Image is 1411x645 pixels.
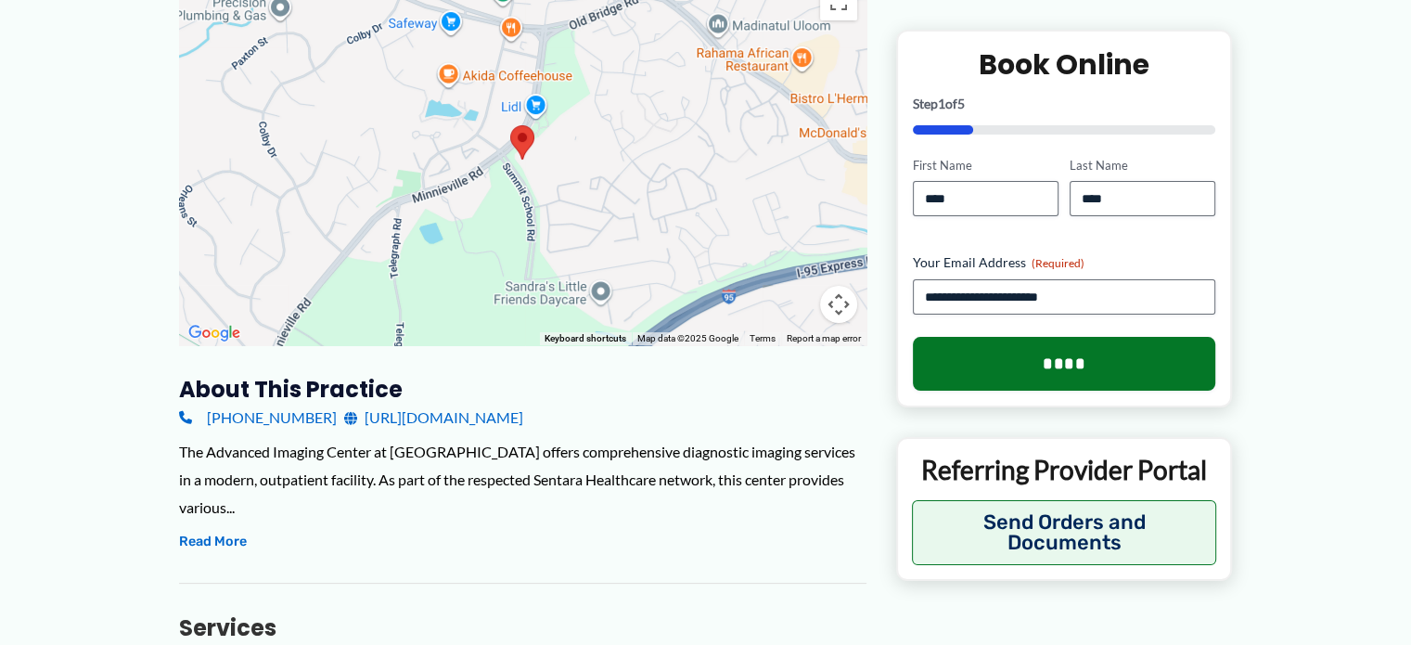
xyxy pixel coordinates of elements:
[750,333,776,343] a: Terms (opens in new tab)
[912,501,1217,566] button: Send Orders and Documents
[1070,157,1215,174] label: Last Name
[179,375,866,404] h3: About this practice
[1032,257,1084,271] span: (Required)
[184,321,245,345] img: Google
[184,321,245,345] a: Open this area in Google Maps (opens a new window)
[344,404,523,432] a: [URL][DOMAIN_NAME]
[637,333,738,343] span: Map data ©2025 Google
[913,46,1216,83] h2: Book Online
[179,531,247,553] button: Read More
[787,333,861,343] a: Report a map error
[179,438,866,521] div: The Advanced Imaging Center at [GEOGRAPHIC_DATA] offers comprehensive diagnostic imaging services...
[913,157,1058,174] label: First Name
[913,97,1216,110] p: Step of
[179,404,337,432] a: [PHONE_NUMBER]
[957,96,965,111] span: 5
[912,454,1217,487] p: Referring Provider Portal
[545,332,626,345] button: Keyboard shortcuts
[938,96,945,111] span: 1
[820,286,857,323] button: Map camera controls
[179,613,866,642] h3: Services
[913,254,1216,273] label: Your Email Address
